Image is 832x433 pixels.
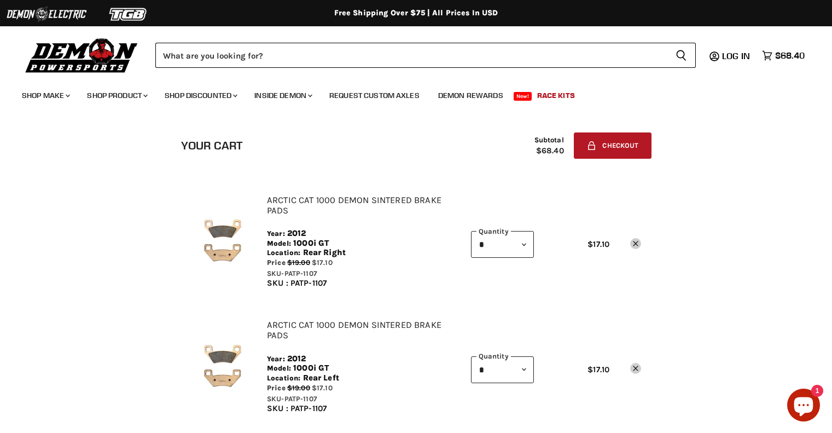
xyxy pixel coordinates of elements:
[293,363,329,373] span: 1000i GT
[267,229,285,238] span: Year:
[88,4,170,25] img: TGB Logo 2
[303,373,339,383] span: Rear Left
[312,384,333,392] span: $17.10
[529,84,583,107] a: Race Kits
[267,374,300,382] span: Location:
[534,146,564,155] span: $68.40
[14,84,77,107] a: Shop Make
[267,320,441,340] a: Arctic Cat 1000 Demon Sintered Brake Pads
[775,50,805,61] span: $68.40
[287,258,310,267] span: $19.00
[514,92,532,101] span: New!
[246,84,319,107] a: Inside Demon
[321,84,428,107] a: Request Custom Axles
[667,43,696,68] button: Search
[587,239,609,249] span: $17.10
[267,268,461,279] div: SKU-PATP-1107
[312,258,333,267] span: $17.10
[155,43,696,68] form: Product
[267,258,286,267] span: Price
[717,51,757,61] a: Log in
[267,394,461,405] div: SKU-PATP-1107
[471,231,534,258] select: Quantity
[267,278,327,288] span: SKU : PATP-1107
[757,48,810,63] a: $68.40
[5,4,88,25] img: Demon Electric Logo 2
[287,229,306,238] span: 2012
[191,334,257,400] img: Arctic Cat 1000 Demon Sintered Brake Pads - SKU-PATP-1107
[191,209,257,274] img: Arctic Cat 1000 Demon Sintered Brake Pads - SKU-PATP-1107
[14,80,802,107] ul: Main menu
[79,84,154,107] a: Shop Product
[574,132,651,159] button: Checkout
[181,139,243,152] h1: Your cart
[267,355,285,363] span: Year:
[784,389,823,424] inbox-online-store-chat: Shopify online store chat
[722,50,750,61] span: Log in
[267,364,291,372] span: Model:
[267,384,286,392] span: Price
[303,248,346,257] span: Rear Right
[22,36,142,74] img: Demon Powersports
[587,365,609,374] span: $17.10
[630,363,641,374] a: remove Arctic Cat 1000 Demon Sintered Brake Pads
[293,239,329,248] span: 1000i GT
[471,356,534,383] select: Quantity
[287,384,310,392] span: $19.00
[155,43,667,68] input: Search
[267,249,300,257] span: Location:
[267,403,327,413] span: SKU : PATP-1107
[430,84,511,107] a: Demon Rewards
[630,238,641,249] a: remove Arctic Cat 1000 Demon Sintered Brake Pads
[156,84,244,107] a: Shop Discounted
[287,354,306,363] span: 2012
[267,195,441,216] a: Arctic Cat 1000 Demon Sintered Brake Pads
[267,239,291,247] span: Model:
[534,136,564,155] div: Subtotal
